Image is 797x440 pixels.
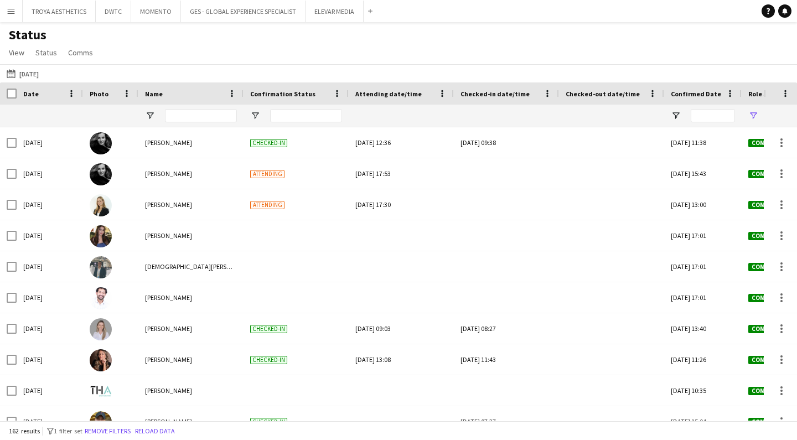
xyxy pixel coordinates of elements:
button: TROYA AESTHETICS [23,1,96,22]
span: Confirmed [748,418,789,426]
span: Confirmation Status [250,90,315,98]
span: Checked-out date/time [566,90,640,98]
span: [PERSON_NAME] [145,200,192,209]
span: Confirmed [748,201,789,209]
span: Date [23,90,39,98]
div: [DATE] 11:38 [664,127,742,158]
div: [DATE] 15:04 [664,406,742,437]
span: Checked-in [250,139,287,147]
div: [DATE] 09:38 [460,127,552,158]
img: Barbara Szep [90,163,112,185]
button: MOMENTO [131,1,181,22]
span: Name [145,90,163,98]
span: [PERSON_NAME] [145,293,192,302]
span: Checked-in [250,356,287,364]
a: Status [31,45,61,60]
button: Open Filter Menu [250,111,260,121]
input: Confirmation Status Filter Input [270,109,342,122]
img: Sara STAFF [90,380,112,402]
div: [DATE] 17:01 [664,282,742,313]
div: [DATE] [17,282,83,313]
div: [DATE] [17,344,83,375]
div: [DATE] 13:08 [355,344,447,375]
a: View [4,45,29,60]
span: Status [35,48,57,58]
span: [PERSON_NAME] [145,417,192,426]
span: Confirmed [748,139,789,147]
span: Attending date/time [355,90,422,98]
span: Confirmed [748,263,789,271]
img: Tatiana Nossol [90,318,112,340]
span: Confirmed [748,387,789,395]
button: Reload data [133,425,177,437]
span: [PERSON_NAME] [145,324,192,333]
div: [DATE] [17,220,83,251]
div: [DATE] [17,189,83,220]
span: Role Status [748,90,785,98]
span: Attending [250,201,284,209]
img: islam solaiman [90,256,112,278]
div: [DATE] 13:40 [664,313,742,344]
div: [DATE] 13:00 [664,189,742,220]
span: Confirmed [748,325,789,333]
div: [DATE] 12:36 [355,127,447,158]
img: Delon Romero [90,411,112,433]
button: [DATE] [4,67,41,80]
button: Open Filter Menu [671,111,681,121]
div: [DATE] [17,251,83,282]
span: Confirmed [748,170,789,178]
span: Checked-in [250,418,287,426]
span: [PERSON_NAME] [145,386,192,395]
div: [DATE] 17:01 [664,220,742,251]
input: Confirmed Date Filter Input [691,109,735,122]
div: [DATE] 09:03 [355,313,447,344]
span: Confirmed [748,232,789,240]
div: [DATE] 17:01 [664,251,742,282]
img: Lorna Gambarotto [90,194,112,216]
span: [PERSON_NAME] [145,355,192,364]
button: ELEVAR MEDIA [306,1,364,22]
img: Julia Drumond [90,349,112,371]
div: [DATE] 11:26 [664,344,742,375]
span: Confirmed Date [671,90,721,98]
div: [DATE] [17,127,83,158]
img: Barbara Szep [90,132,112,154]
button: Remove filters [82,425,133,437]
div: [DATE] [17,406,83,437]
div: [DATE] [17,375,83,406]
div: [DATE] 07:37 [460,406,552,437]
input: Name Filter Input [165,109,237,122]
span: [PERSON_NAME] [145,231,192,240]
span: Comms [68,48,93,58]
span: Checked-in [250,325,287,333]
div: [DATE] 17:53 [355,158,447,189]
div: [DATE] 17:30 [355,189,447,220]
div: [DATE] [17,313,83,344]
button: GES - GLOBAL EXPERIENCE SPECIALIST [181,1,306,22]
span: View [9,48,24,58]
button: DWTC [96,1,131,22]
div: [DATE] 11:43 [460,344,552,375]
span: Confirmed [748,356,789,364]
div: [DATE] 08:27 [460,313,552,344]
span: Checked-in date/time [460,90,530,98]
div: [DATE] [17,158,83,189]
div: [DATE] 10:35 [664,375,742,406]
span: 1 filter set [54,427,82,435]
img: Hagar Maher [90,225,112,247]
span: [PERSON_NAME] [145,169,192,178]
span: Confirmed [748,294,789,302]
span: [DEMOGRAPHIC_DATA][PERSON_NAME] [145,262,258,271]
span: [PERSON_NAME] [145,138,192,147]
span: Attending [250,170,284,178]
div: [DATE] 15:43 [664,158,742,189]
span: Photo [90,90,108,98]
button: Open Filter Menu [145,111,155,121]
button: Open Filter Menu [748,111,758,121]
a: Comms [64,45,97,60]
img: Soufyane Kezihi [90,287,112,309]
